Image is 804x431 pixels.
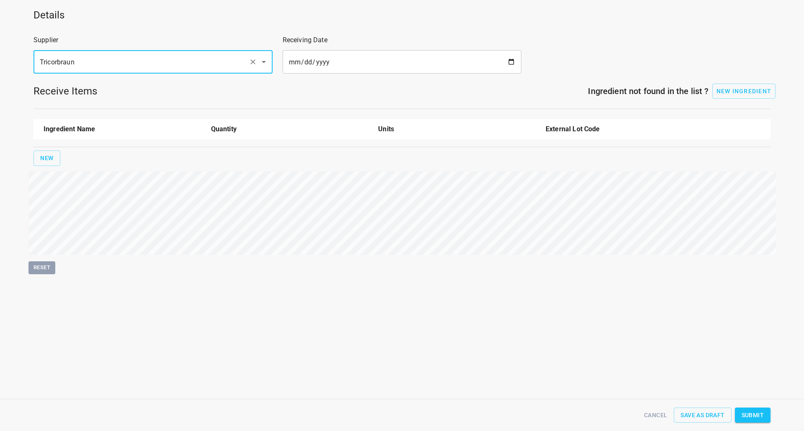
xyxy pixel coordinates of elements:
[712,84,776,99] button: add
[644,410,667,421] span: Cancel
[247,56,259,68] button: Clear
[44,124,201,134] p: Ingredient Name
[283,35,522,45] p: Receiving Date
[40,153,54,163] span: New
[97,84,709,98] h6: Ingredient not found in the list ?
[716,88,772,94] span: New Ingredient
[674,408,731,423] button: Save as Draft
[33,84,97,98] h5: Receive Items
[28,261,55,274] button: Reset
[546,124,703,134] p: External Lot Code
[33,263,51,273] span: Reset
[33,150,60,166] button: New
[211,124,368,134] p: Quantity
[33,8,770,22] h5: Details
[33,35,273,45] p: Supplier
[680,410,724,421] span: Save as Draft
[378,124,536,134] p: Units
[742,410,764,421] span: Submit
[641,408,670,423] button: Cancel
[258,56,270,68] button: Open
[735,408,770,423] button: Submit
